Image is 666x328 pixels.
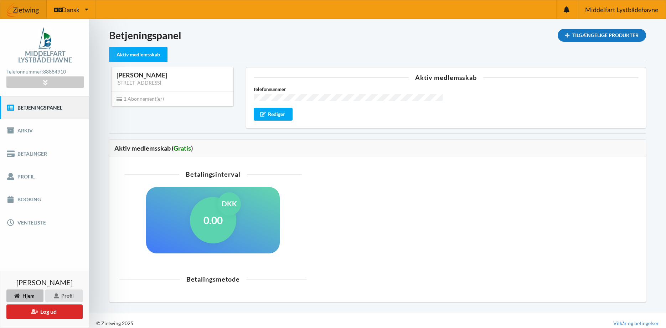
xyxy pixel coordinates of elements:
div: Betalingsinterval [124,171,302,177]
div: Aktiv medlemsskab [114,145,641,152]
div: [PERSON_NAME] [117,71,228,79]
span: Gratis [174,144,191,152]
span: Middelfart Lystbådehavne [585,6,658,13]
div: Middelfart Lystbådehavne [6,50,83,63]
label: telefonnummer [254,86,444,93]
div: Tilgængelige Produkter [558,29,646,42]
div: Betalingsmetode [119,276,307,282]
div: DKK [218,192,241,216]
div: Rediger [254,108,293,121]
span: [PERSON_NAME] [16,279,73,286]
h1: Betjeningspanel [109,29,646,42]
div: Profil [45,289,83,302]
a: [STREET_ADDRESS] [117,80,161,86]
span: 1 Abonnement(er) [117,96,164,102]
a: Vilkår og betingelser [613,320,659,327]
div: ( ) [172,145,193,152]
div: Hjem [6,289,43,302]
div: Aktiv medlemsskab [254,74,638,81]
strong: 88884910 [43,69,66,75]
div: Aktiv medlemsskab [109,47,167,62]
h1: 0.00 [190,214,236,227]
div: Telefonnummer: [6,67,83,77]
span: Dansk [62,6,79,13]
img: logo [38,27,52,50]
button: Log ud [6,304,83,319]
